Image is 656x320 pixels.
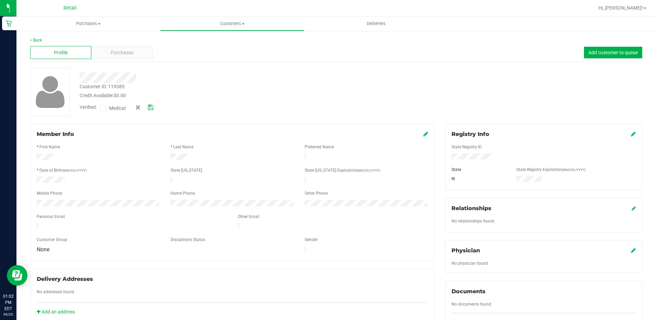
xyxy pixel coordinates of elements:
span: Purchases [16,21,160,27]
label: No relationships found. [452,218,495,224]
p: 09/25 [3,312,13,317]
div: State [446,167,511,173]
span: Deliveries [358,21,395,27]
span: Documents [452,288,485,295]
p: 01:02 PM EDT [3,293,13,312]
a: Customers [160,16,304,31]
label: Personal Email [37,214,65,220]
span: Profile [54,49,68,56]
div: Credit Available: [80,92,380,99]
label: Preferred Name [305,144,334,150]
a: Purchases [16,16,160,31]
span: Delivery Addresses [37,276,93,282]
div: RI [446,176,511,182]
span: (MM/DD/YYYY) [356,169,380,172]
span: No documents found. [452,302,492,307]
a: Back [30,38,42,43]
label: Other Phone [305,190,328,196]
label: Other Email [238,214,259,220]
span: Registry Info [452,131,489,137]
label: Customer Group [37,237,67,243]
span: Hi, [PERSON_NAME]! [598,5,643,11]
span: (MM/DD/YYYY) [562,168,586,172]
span: $0.00 [114,93,126,98]
span: Physician [452,247,480,254]
a: Deliveries [304,16,448,31]
label: First Name [39,144,60,150]
label: Last Name [173,144,194,150]
span: Relationships [452,205,491,212]
inline-svg: Retail [5,20,12,27]
label: Gender [305,237,318,243]
span: Add customer to queue [588,50,638,55]
span: Retail [63,5,77,11]
span: (MM/DD/YYYY) [62,169,86,172]
button: Add customer to queue [584,47,642,58]
span: None [37,246,49,253]
div: Customer ID: 119385 [80,83,125,90]
label: Disciplinary Status [171,237,205,243]
label: State Registry ID [452,144,482,150]
label: State Registry Expiration [516,167,586,173]
label: State [US_STATE] Expiration [305,167,380,173]
label: No addresses found [37,289,74,295]
label: Home Phone [171,190,195,196]
iframe: Resource center [7,265,27,286]
a: Add an address [37,309,75,315]
span: Member Info [37,131,74,137]
span: Purchases [111,49,133,56]
span: No physician found. [452,261,489,266]
label: Mobile Phone [37,190,62,196]
span: Verified: [80,104,100,113]
label: State [US_STATE] [171,167,202,173]
span: Customers [161,21,304,27]
img: user-icon.png [32,74,68,110]
label: Date of Birth [39,167,86,173]
span: Medical [109,105,129,112]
